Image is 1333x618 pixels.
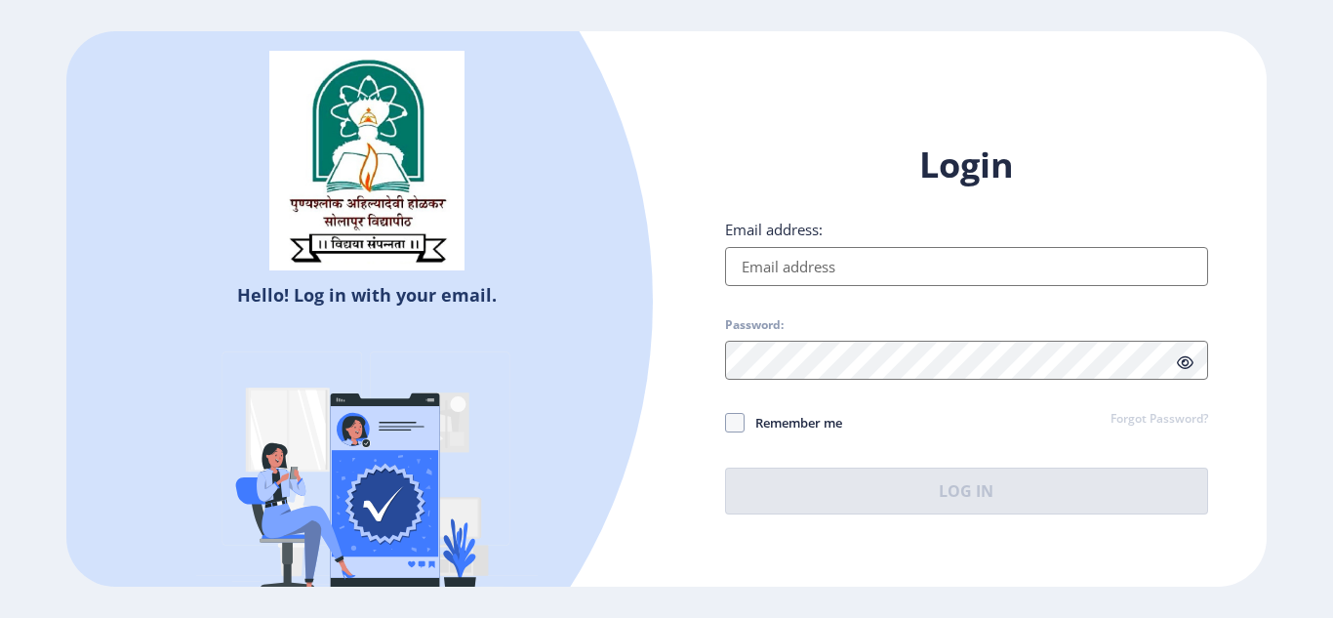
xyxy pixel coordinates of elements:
a: Forgot Password? [1111,411,1208,429]
label: Password: [725,317,784,333]
img: sulogo.png [269,51,465,271]
label: Email address: [725,220,823,239]
span: Remember me [745,411,842,434]
button: Log In [725,468,1208,515]
h1: Login [725,142,1208,188]
input: Email address [725,247,1208,286]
